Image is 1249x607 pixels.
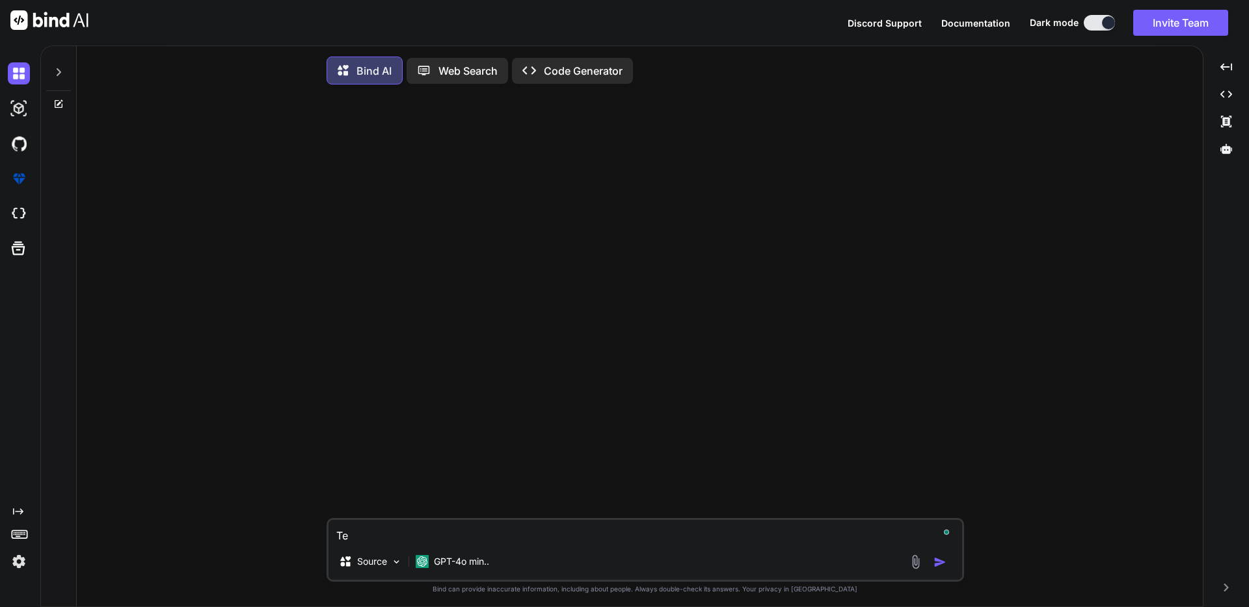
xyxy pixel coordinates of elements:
[8,168,30,190] img: premium
[908,554,923,569] img: attachment
[544,63,623,79] p: Code Generator
[1133,10,1228,36] button: Invite Team
[848,16,922,30] button: Discord Support
[941,16,1010,30] button: Documentation
[10,10,88,30] img: Bind AI
[8,550,30,573] img: settings
[391,556,402,567] img: Pick Models
[8,203,30,225] img: cloudideIcon
[941,18,1010,29] span: Documentation
[1030,16,1079,29] span: Dark mode
[8,133,30,155] img: githubDark
[434,555,489,568] p: GPT-4o min..
[329,520,962,543] textarea: To enrich screen reader interactions, please activate Accessibility in Grammarly extension settings
[357,555,387,568] p: Source
[416,555,429,568] img: GPT-4o mini
[933,556,947,569] img: icon
[848,18,922,29] span: Discord Support
[8,62,30,84] img: darkChat
[438,63,498,79] p: Web Search
[356,63,392,79] p: Bind AI
[327,584,964,594] p: Bind can provide inaccurate information, including about people. Always double-check its answers....
[8,97,30,120] img: darkAi-studio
